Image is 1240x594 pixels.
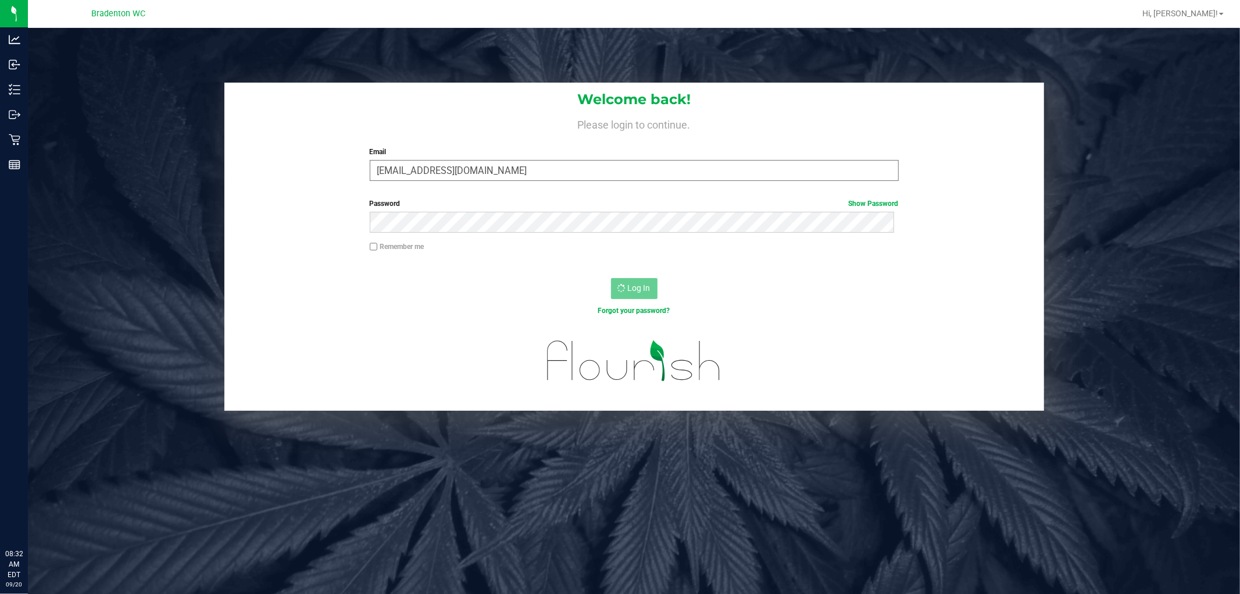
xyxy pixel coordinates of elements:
[9,134,20,145] inline-svg: Retail
[628,283,651,293] span: Log In
[370,243,378,251] input: Remember me
[1142,9,1218,18] span: Hi, [PERSON_NAME]!
[5,549,23,580] p: 08:32 AM EDT
[531,328,737,394] img: flourish_logo.svg
[224,92,1044,107] h1: Welcome back!
[370,147,899,157] label: Email
[9,84,20,95] inline-svg: Inventory
[9,109,20,120] inline-svg: Outbound
[370,241,424,252] label: Remember me
[598,307,670,315] a: Forgot your password?
[5,580,23,589] p: 09/20
[224,116,1044,130] h4: Please login to continue.
[611,278,657,299] button: Log In
[370,200,401,208] span: Password
[849,200,899,208] a: Show Password
[92,9,146,19] span: Bradenton WC
[9,34,20,45] inline-svg: Analytics
[9,59,20,70] inline-svg: Inbound
[9,159,20,170] inline-svg: Reports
